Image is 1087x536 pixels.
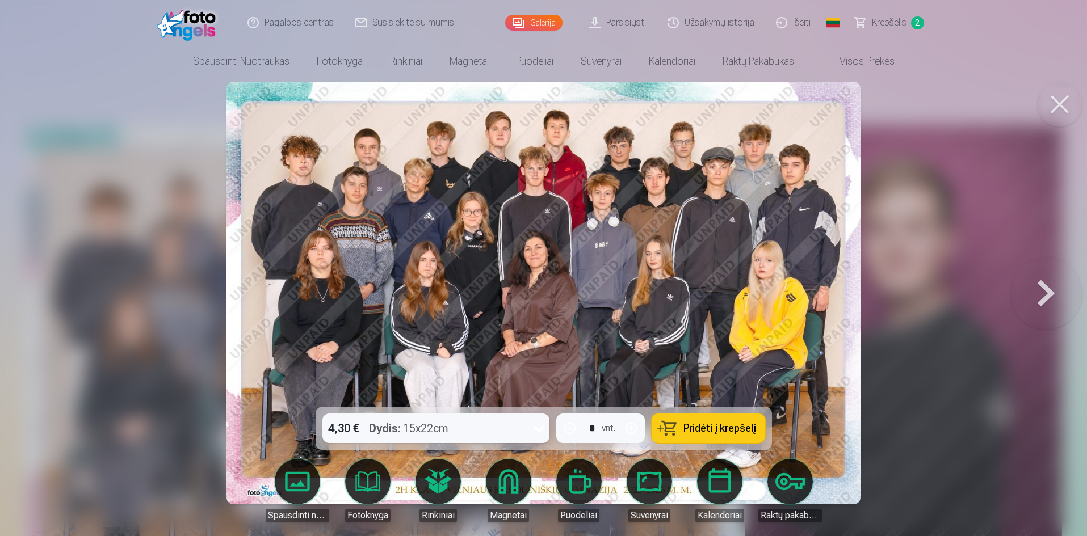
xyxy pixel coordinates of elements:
[336,459,400,522] a: Fotoknyga
[695,509,744,522] div: Kalendoriai
[266,509,329,522] div: Spausdinti nuotraukas
[635,45,709,77] a: Kalendoriai
[502,45,567,77] a: Puodeliai
[618,459,681,522] a: Suvenyrai
[266,459,329,522] a: Spausdinti nuotraukas
[688,459,752,522] a: Kalendoriai
[406,459,470,522] a: Rinkiniai
[872,16,906,29] span: Krepšelis
[628,509,670,522] div: Suvenyrai
[345,509,391,522] div: Fotoknyga
[683,423,756,433] span: Pridėti į krepšelį
[558,509,599,522] div: Puodeliai
[157,5,222,41] img: /fa2
[369,420,401,436] strong: Dydis :
[602,421,615,435] div: vnt.
[477,459,540,522] a: Magnetai
[488,509,529,522] div: Magnetai
[911,16,924,29] span: 2
[758,509,822,522] div: Raktų pakabukas
[547,459,611,522] a: Puodeliai
[369,413,448,443] div: 15x22cm
[652,413,765,443] button: Pridėti į krepšelį
[303,45,376,77] a: Fotoknyga
[709,45,808,77] a: Raktų pakabukas
[179,45,303,77] a: Spausdinti nuotraukas
[808,45,908,77] a: Visos prekės
[436,45,502,77] a: Magnetai
[758,459,822,522] a: Raktų pakabukas
[505,15,563,31] a: Galerija
[322,413,364,443] div: 4,30 €
[376,45,436,77] a: Rinkiniai
[419,509,457,522] div: Rinkiniai
[567,45,635,77] a: Suvenyrai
